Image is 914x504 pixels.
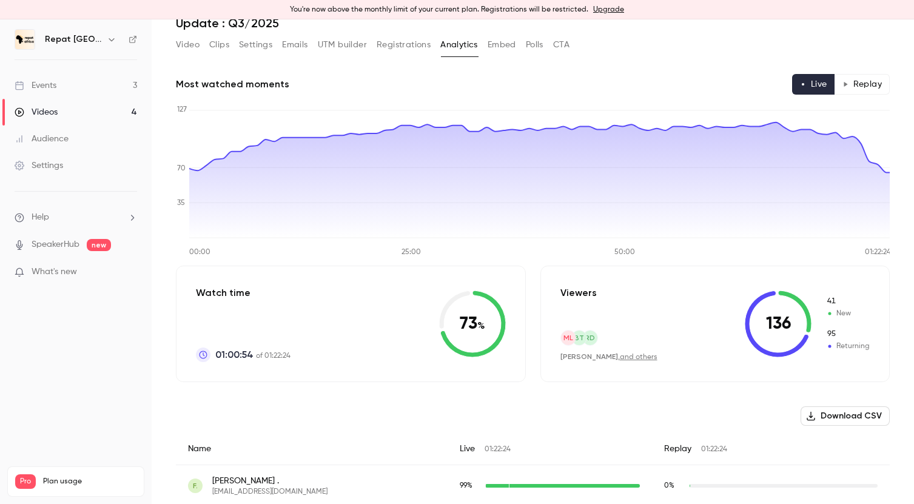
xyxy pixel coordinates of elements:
span: [EMAIL_ADDRESS][DOMAIN_NAME] [212,487,328,497]
img: Repat Africa [15,30,35,49]
h2: Most watched moments [176,77,289,92]
li: help-dropdown-opener [15,211,137,224]
iframe: Noticeable Trigger [123,267,137,278]
p: Watch time [196,286,291,300]
button: Video [176,35,200,55]
div: Events [15,79,56,92]
span: BT [574,332,584,343]
div: Videos [15,106,58,118]
p: of 01:22:24 [215,348,291,362]
div: Audience [15,133,69,145]
tspan: 01:22:24 [865,249,891,256]
tspan: 35 [177,200,185,207]
tspan: 127 [177,106,187,113]
a: and others [620,354,657,361]
button: Registrations [377,35,431,55]
button: Emails [282,35,307,55]
div: Name [176,433,448,465]
span: Pro [15,474,36,489]
p: Viewers [560,286,597,300]
span: new [87,239,111,251]
span: 99 % [460,482,472,489]
button: UTM builder [318,35,367,55]
span: [PERSON_NAME] [560,352,618,361]
span: Plan usage [43,477,136,486]
span: 01:22:24 [701,446,727,453]
button: Settings [239,35,272,55]
span: Replay watch time [664,480,684,491]
div: Replay [652,433,890,465]
span: Returning [826,341,870,352]
span: Returning [826,329,870,340]
tspan: 00:00 [189,249,210,256]
button: Analytics [440,35,478,55]
tspan: 50:00 [614,249,635,256]
tspan: 70 [177,165,186,172]
h1: Update : Q3/2025 [176,16,890,30]
button: Clips [209,35,229,55]
span: Help [32,211,49,224]
button: CTA [553,35,570,55]
div: Live [448,433,652,465]
span: F. [193,480,198,491]
div: , [560,352,657,362]
span: RD [585,332,595,343]
h6: Repat [GEOGRAPHIC_DATA] [45,33,102,45]
span: New [826,308,870,319]
div: Settings [15,160,63,172]
button: Live [792,74,835,95]
a: SpeakerHub [32,238,79,251]
tspan: 25:00 [402,249,421,256]
span: Live watch time [460,480,479,491]
span: New [826,296,870,307]
span: 01:00:54 [215,348,254,362]
span: [PERSON_NAME] . [212,475,328,487]
span: 01:22:24 [485,446,511,453]
button: Download CSV [801,406,890,426]
button: Embed [488,35,516,55]
button: Polls [526,35,543,55]
span: 0 % [664,482,674,489]
a: Upgrade [593,5,624,15]
span: ML [563,332,573,343]
button: Replay [835,74,890,95]
span: What's new [32,266,77,278]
